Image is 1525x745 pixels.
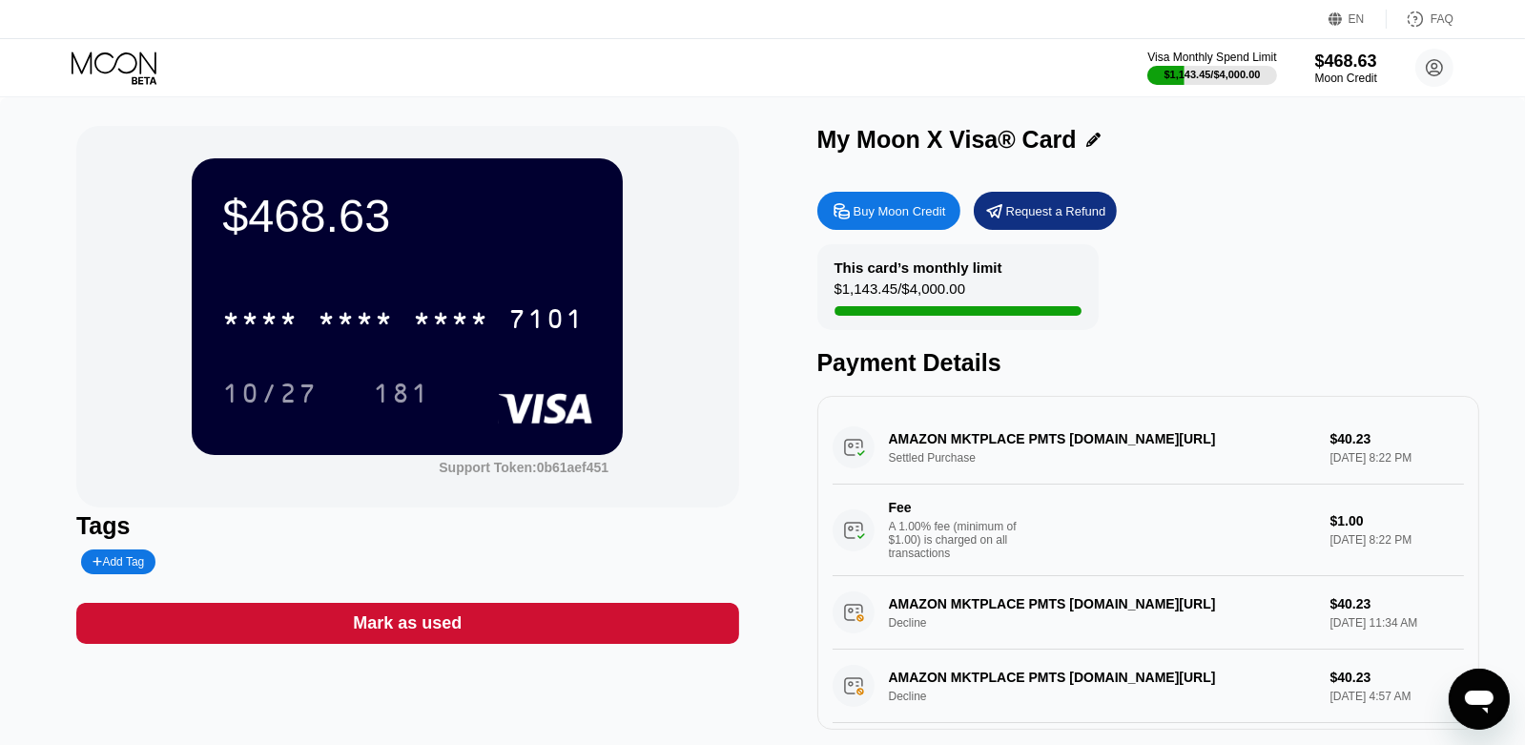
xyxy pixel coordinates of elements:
div: $1.00 [1330,513,1465,528]
div: Support Token:0b61aef451 [439,460,608,475]
div: Request a Refund [974,192,1117,230]
div: Support Token: 0b61aef451 [439,460,608,475]
div: FAQ [1431,12,1453,26]
div: 10/27 [222,381,318,411]
div: Payment Details [817,349,1480,377]
div: 10/27 [208,369,332,417]
div: $1,143.45 / $4,000.00 [1164,69,1261,80]
div: 181 [359,369,444,417]
div: Tags [76,512,739,540]
div: This card’s monthly limit [835,259,1002,276]
div: My Moon X Visa® Card [817,126,1077,154]
div: Mark as used [76,603,739,644]
div: $468.63 [222,189,592,242]
div: Buy Moon Credit [817,192,960,230]
div: Mark as used [353,612,462,634]
iframe: Кнопка, открывающая окно обмена сообщениями; идет разговор [1449,669,1510,730]
div: FAQ [1387,10,1453,29]
div: $468.63 [1315,52,1377,72]
div: FeeA 1.00% fee (minimum of $1.00) is charged on all transactions$1.00[DATE] 8:22 PM [833,485,1465,576]
div: Visa Monthly Spend Limit$1,143.45/$4,000.00 [1147,51,1276,85]
div: EN [1349,12,1365,26]
div: Visa Monthly Spend Limit [1147,51,1276,64]
div: 7101 [508,306,585,337]
div: $468.63Moon Credit [1315,52,1377,85]
div: [DATE] 8:22 PM [1330,533,1465,547]
div: Fee [889,500,1022,515]
div: Add Tag [81,549,155,574]
div: Request a Refund [1006,203,1106,219]
div: Add Tag [93,555,144,569]
div: Buy Moon Credit [854,203,946,219]
div: A 1.00% fee (minimum of $1.00) is charged on all transactions [889,520,1032,560]
div: Moon Credit [1315,72,1377,85]
div: 181 [373,381,430,411]
div: $1,143.45 / $4,000.00 [835,280,966,306]
div: EN [1329,10,1387,29]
